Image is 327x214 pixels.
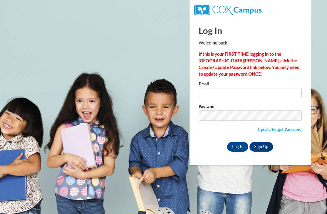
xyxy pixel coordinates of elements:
a: Update/Forgot Password [258,127,302,132]
label: Password [199,104,302,110]
h1: Log In [199,24,302,37]
input: Log In [227,142,248,152]
p: Welcome back! [199,40,302,46]
img: COX Campus [194,5,262,15]
a: Sign Up [249,142,273,152]
label: Email [199,82,302,88]
strong: If this is your FIRST TIME logging in to the [GEOGRAPHIC_DATA][PERSON_NAME], click the Create/Upd... [199,51,299,77]
a: COX Campus [194,7,262,12]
